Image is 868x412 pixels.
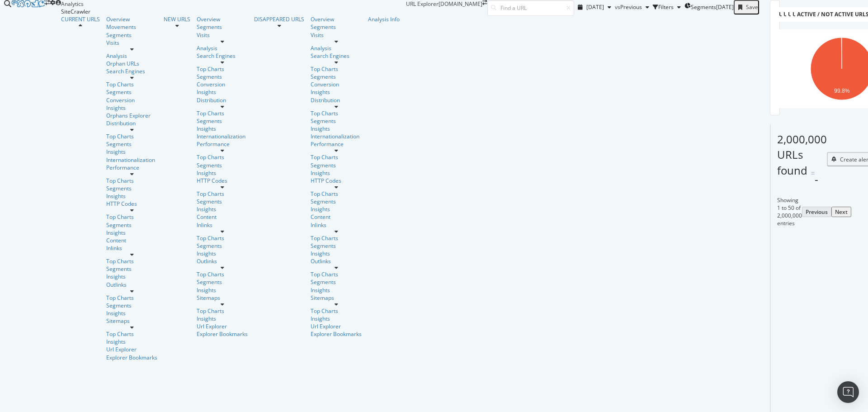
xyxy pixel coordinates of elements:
[197,221,248,229] div: Inlinks
[311,73,362,81] a: Segments
[106,119,157,127] a: Distribution
[106,67,157,75] a: Search Engines
[831,207,851,217] button: Next
[197,88,248,96] div: Insights
[311,109,362,117] div: Top Charts
[311,96,362,104] div: Distribution
[197,109,248,117] a: Top Charts
[311,270,362,278] a: Top Charts
[311,133,359,140] div: Internationalization
[311,315,362,322] div: Insights
[197,250,248,257] a: Insights
[311,257,362,265] a: Outlinks
[197,117,248,125] div: Segments
[691,3,716,11] span: Segments
[106,112,157,119] a: Orphans Explorer
[311,52,362,60] a: Search Engines
[197,177,248,185] div: HTTP Codes
[311,307,362,315] a: Top Charts
[197,73,248,81] a: Segments
[106,354,157,361] div: Explorer Bookmarks
[106,338,157,346] a: Insights
[311,44,362,52] a: Analysis
[311,23,362,31] a: Segments
[106,281,157,289] div: Outlinks
[311,198,362,205] a: Segments
[106,346,157,353] div: Url Explorer
[106,177,157,185] div: Top Charts
[106,31,157,39] a: Segments
[197,133,245,140] div: Internationalization
[197,140,248,148] a: Performance
[106,257,157,265] div: Top Charts
[197,315,248,322] a: Insights
[311,294,362,302] a: Sitemaps
[106,265,157,273] a: Segments
[197,15,248,23] a: Overview
[197,153,248,161] div: Top Charts
[197,270,248,278] div: Top Charts
[197,81,248,88] a: Conversion
[311,205,362,213] div: Insights
[106,52,157,60] div: Analysis
[106,185,157,192] div: Segments
[197,161,248,169] a: Segments
[311,278,362,286] div: Segments
[197,52,248,60] div: Search Engines
[311,15,362,23] div: Overview
[311,330,362,338] a: Explorer Bookmarks
[311,250,362,257] div: Insights
[311,81,362,88] a: Conversion
[197,198,248,205] a: Segments
[311,169,362,177] a: Insights
[106,88,157,96] div: Segments
[106,104,157,112] a: Insights
[106,156,155,164] a: Internationalization
[106,330,157,338] a: Top Charts
[106,81,157,88] a: Top Charts
[197,257,248,265] a: Outlinks
[311,234,362,242] a: Top Charts
[811,172,815,175] img: Equal
[197,169,248,177] div: Insights
[368,15,400,23] a: Analysis Info
[311,190,362,198] div: Top Charts
[197,44,248,52] div: Analysis
[106,273,157,280] a: Insights
[197,31,248,39] a: Visits
[802,207,831,217] button: Previous
[197,234,248,242] a: Top Charts
[197,294,248,302] div: Sitemaps
[106,164,157,171] a: Performance
[106,23,157,31] div: Movements
[197,96,248,104] a: Distribution
[197,242,248,250] div: Segments
[106,213,157,221] div: Top Charts
[620,3,642,11] span: Previous
[106,302,157,309] a: Segments
[311,161,362,169] a: Segments
[254,15,304,23] div: DISAPPEARED URLS
[197,322,248,330] a: Url Explorer
[197,278,248,286] div: Segments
